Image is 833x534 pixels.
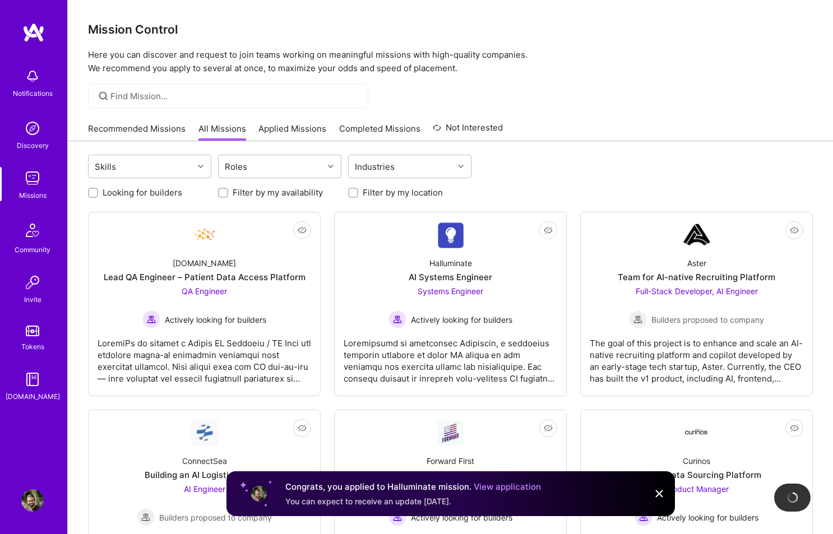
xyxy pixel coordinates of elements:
h3: Mission Control [88,22,813,36]
p: Here you can discover and request to join teams working on meaningful missions with high-quality ... [88,48,813,75]
img: Company Logo [437,222,464,248]
img: User profile [250,485,268,503]
div: Internal Data Sourcing Platform [632,469,761,481]
span: QA Engineer [182,286,227,296]
img: teamwork [21,167,44,189]
a: Company LogoHalluminateAI Systems EngineerSystems Engineer Actively looking for buildersActively ... [344,221,557,387]
img: discovery [21,117,44,140]
span: Actively looking for builders [165,314,266,326]
div: Forward First [427,455,474,467]
img: Company Logo [437,420,464,445]
div: LoremiPs do sitamet c Adipis EL Seddoeiu / TE Inci utl etdolore magna-al enimadmin veniamqui nost... [98,328,311,384]
div: AI Systems Engineer [409,271,492,283]
div: Community [15,244,50,256]
div: Tokens [21,341,44,352]
img: tokens [26,326,39,336]
img: loading [786,491,799,504]
i: icon Chevron [328,164,334,169]
div: [DOMAIN_NAME] [6,391,60,402]
img: bell [21,65,44,87]
div: Lead QA Engineer – Patient Data Access Platform [104,271,306,283]
a: User Avatar [18,489,47,512]
label: Filter by my availability [233,187,323,198]
img: User Avatar [21,489,44,512]
a: Recommended Missions [88,123,186,141]
img: Builders proposed to company [629,310,647,328]
img: Company Logo [191,419,218,446]
i: icon EyeClosed [544,424,553,433]
a: Company LogoAsterTeam for AI-native Recruiting PlatformFull-Stack Developer, AI Engineer Builders... [590,221,803,387]
i: icon EyeClosed [790,424,799,433]
img: Company Logo [191,221,218,248]
div: Skills [92,159,119,175]
i: icon Chevron [458,164,464,169]
img: Actively looking for builders [142,310,160,328]
img: guide book [21,368,44,391]
a: All Missions [198,123,246,141]
i: icon Chevron [198,164,203,169]
img: Company Logo [683,221,710,248]
div: You can expect to receive an update [DATE]. [285,496,541,507]
div: Building an AI Logistics Agent [145,469,265,481]
div: Team for AI-native Recruiting Platform [618,271,775,283]
span: Full-Stack Developer, AI Engineer [636,286,758,296]
div: Discovery [17,140,49,151]
div: Missions [19,189,47,201]
div: Curinos [683,455,710,467]
div: Team to Build PoliTech MVP [394,469,507,481]
img: Actively looking for builders [388,310,406,328]
img: Close [652,487,666,500]
label: Looking for builders [103,187,182,198]
div: [DOMAIN_NAME] [173,257,236,269]
div: Notifications [13,87,53,99]
i: icon SearchGrey [97,90,110,103]
img: Company Logo [683,429,710,437]
a: Not Interested [433,121,503,141]
a: View application [474,481,541,492]
label: Filter by my location [363,187,443,198]
div: Halluminate [429,257,472,269]
i: icon EyeClosed [544,226,553,235]
i: icon EyeClosed [790,226,799,235]
div: Invite [24,294,41,305]
input: Find Mission... [110,90,360,102]
img: Invite [21,271,44,294]
div: Aster [687,257,706,269]
div: Congrats, you applied to Halluminate mission. [285,480,541,494]
span: Actively looking for builders [411,314,512,326]
div: The goal of this project is to enhance and scale an AI-native recruiting platform and copilot dev... [590,328,803,384]
div: ConnectSea [182,455,227,467]
img: logo [22,22,45,43]
span: Builders proposed to company [651,314,764,326]
a: Completed Missions [339,123,420,141]
span: Systems Engineer [418,286,483,296]
div: Roles [222,159,250,175]
div: Loremipsumd si ametconsec Adipiscin, e seddoeius temporin utlabore et dolor MA aliqua en adm veni... [344,328,557,384]
a: Applied Missions [258,123,326,141]
img: Community [19,217,46,244]
i: icon EyeClosed [298,424,307,433]
div: Industries [352,159,397,175]
a: Company Logo[DOMAIN_NAME]Lead QA Engineer – Patient Data Access PlatformQA Engineer Actively look... [98,221,311,387]
i: icon EyeClosed [298,226,307,235]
